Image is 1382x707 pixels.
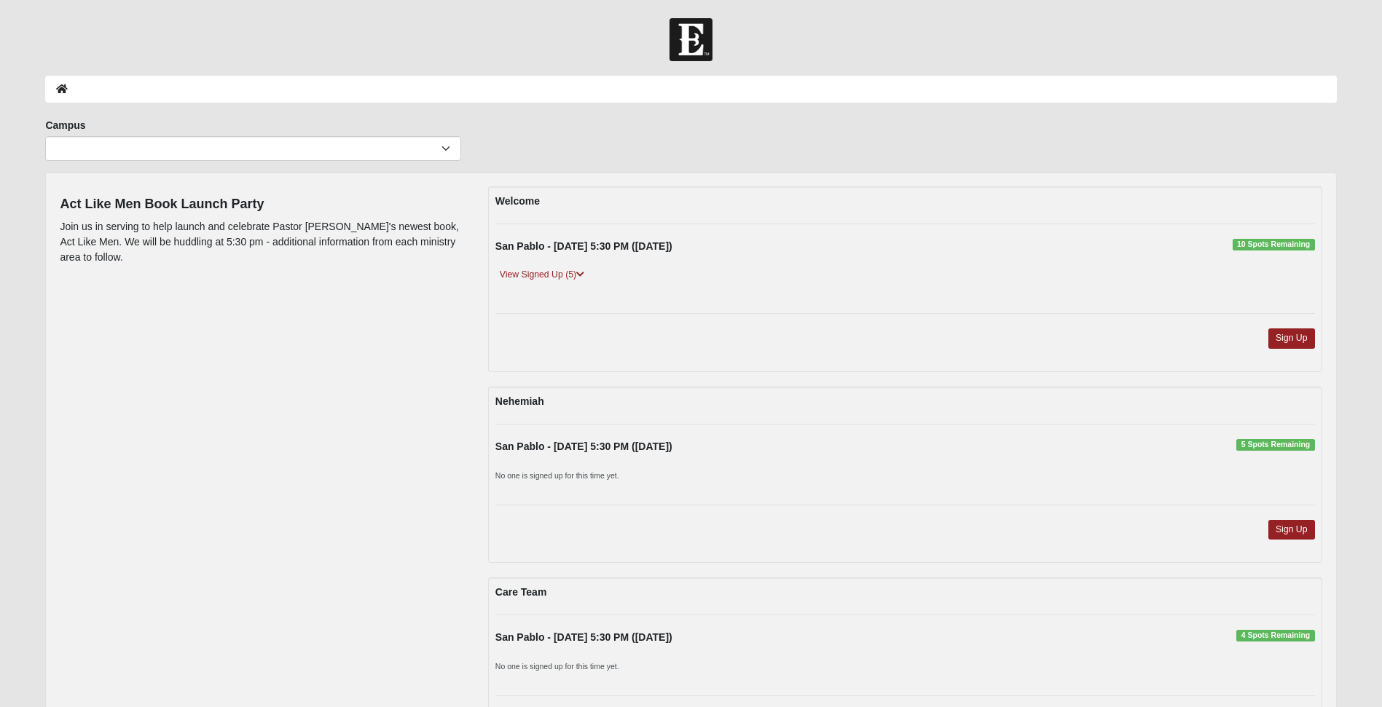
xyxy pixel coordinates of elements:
[1268,328,1315,348] a: Sign Up
[1233,239,1315,250] span: 10 Spots Remaining
[495,471,619,480] small: No one is signed up for this time yet.
[670,18,712,61] img: Church of Eleven22 Logo
[495,240,672,252] strong: San Pablo - [DATE] 5:30 PM ([DATE])
[1268,520,1315,540] a: Sign Up
[45,118,85,133] label: Campus
[495,586,547,598] strong: Care Team
[495,195,540,207] strong: Welcome
[1236,630,1314,641] span: 4 Spots Remaining
[495,395,544,407] strong: Nehemiah
[60,197,466,213] h4: Act Like Men Book Launch Party
[495,631,672,643] strong: San Pablo - [DATE] 5:30 PM ([DATE])
[495,267,589,283] a: View Signed Up (5)
[495,662,619,671] small: No one is signed up for this time yet.
[1236,439,1314,451] span: 5 Spots Remaining
[60,219,466,265] p: Join us in serving to help launch and celebrate Pastor [PERSON_NAME]'s newest book, Act Like Men....
[495,441,672,452] strong: San Pablo - [DATE] 5:30 PM ([DATE])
